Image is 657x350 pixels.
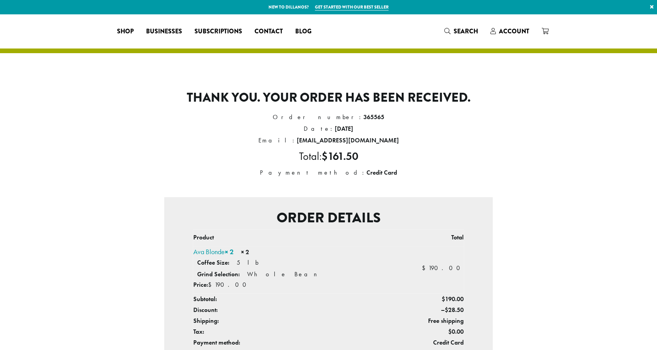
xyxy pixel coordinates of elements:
bdi: 190.00 [422,264,464,272]
strong: [DATE] [335,125,353,133]
th: Tax: [193,326,398,337]
td: Credit Card [398,337,464,348]
a: Get started with our best seller [315,4,389,10]
th: Product [193,230,398,246]
span: $ [322,149,328,163]
p: 5 lb [237,258,259,267]
li: Order number: [164,111,493,123]
span: Contact [255,27,283,36]
span: $ [445,306,448,314]
a: Ava Blonde× 2 [193,247,234,256]
span: $ [422,264,428,272]
strong: Price: [193,281,208,289]
span: 190.00 [208,281,250,289]
span: Blog [295,27,311,36]
th: Discount: [193,305,398,315]
span: $ [442,295,445,303]
a: Search [438,25,484,38]
span: 190.00 [442,295,464,303]
span: Account [499,27,529,36]
span: Shop [117,27,134,36]
li: Date: [164,123,493,135]
p: Thank you. Your order has been received. [164,90,493,105]
span: Search [454,27,478,36]
strong: 365565 [363,113,384,121]
span: $ [208,281,215,289]
h2: Order details [170,210,487,226]
th: Shipping: [193,315,398,326]
span: 28.50 [445,306,464,314]
strong: Credit Card [366,168,397,177]
span: 0.00 [448,327,464,336]
td: – [398,305,464,315]
span: $ [448,327,452,336]
bdi: 161.50 [322,149,358,163]
span: Businesses [146,27,182,36]
strong: × 2 [241,248,249,256]
li: Email: [164,135,493,146]
span: Subscriptions [194,27,242,36]
strong: × 2 [225,247,234,256]
th: Payment method: [193,337,398,348]
li: Payment method: [164,167,493,178]
a: Shop [111,25,140,38]
td: Free shipping [398,315,464,326]
li: Total: [164,146,493,167]
th: Subtotal: [193,294,398,305]
strong: Grind Selection: [197,270,240,278]
p: Whole Bean [247,270,323,278]
strong: Coffee Size: [197,258,229,267]
th: Total [398,230,464,246]
strong: [EMAIL_ADDRESS][DOMAIN_NAME] [297,136,399,144]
